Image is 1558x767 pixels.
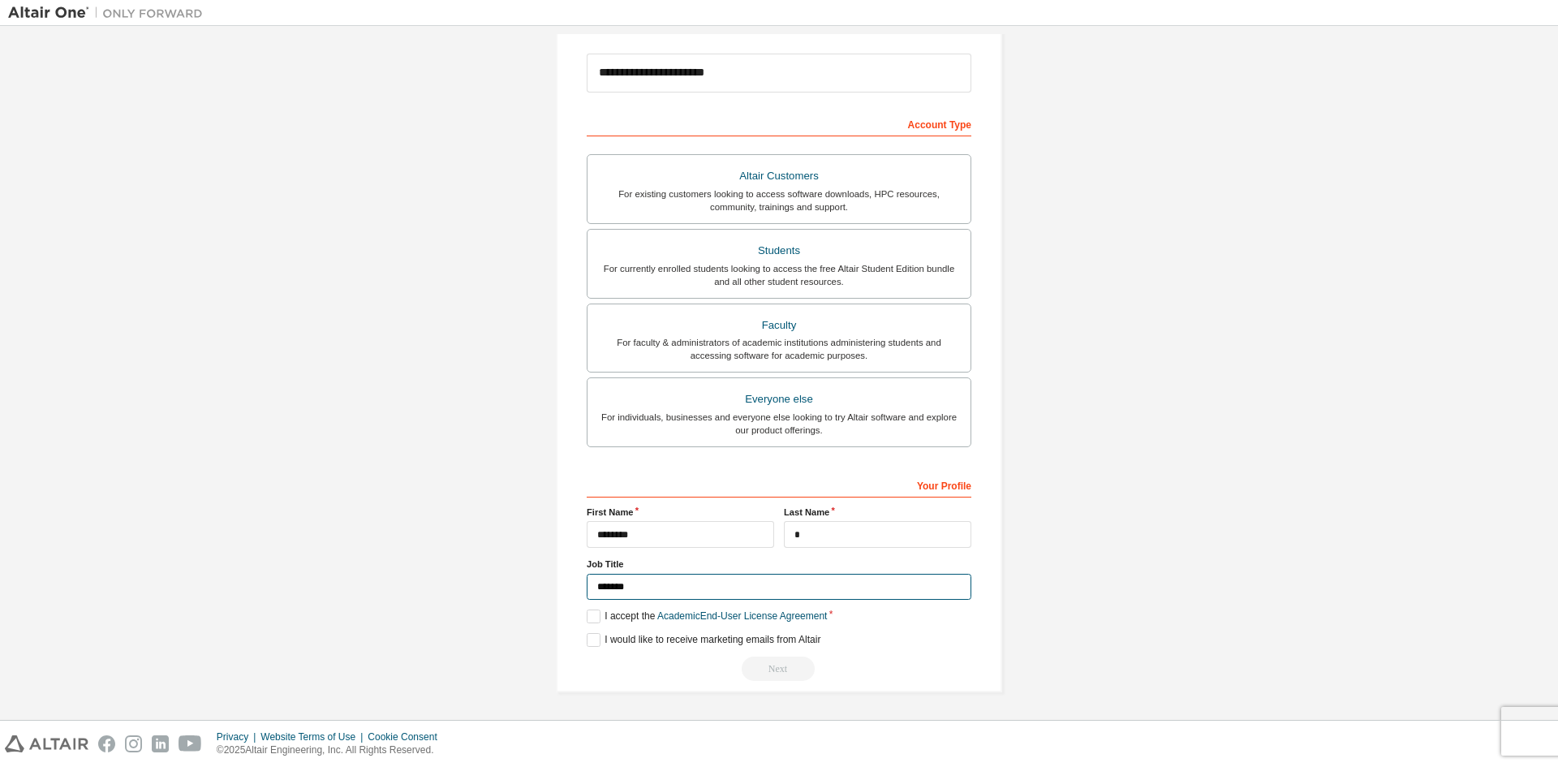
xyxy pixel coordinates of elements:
label: Last Name [784,506,971,519]
div: Privacy [217,730,260,743]
div: For currently enrolled students looking to access the free Altair Student Edition bundle and all ... [597,262,961,288]
div: Students [597,239,961,262]
img: instagram.svg [125,735,142,752]
div: Website Terms of Use [260,730,368,743]
label: Job Title [587,558,971,571]
a: Academic End-User License Agreement [657,610,827,622]
img: youtube.svg [179,735,202,752]
div: For existing customers looking to access software downloads, HPC resources, community, trainings ... [597,187,961,213]
label: I accept the [587,610,827,623]
div: For faculty & administrators of academic institutions administering students and accessing softwa... [597,336,961,362]
img: Altair One [8,5,211,21]
div: Account Type [587,110,971,136]
div: Altair Customers [597,165,961,187]
div: Faculty [597,314,961,337]
label: I would like to receive marketing emails from Altair [587,633,820,647]
img: facebook.svg [98,735,115,752]
div: Cookie Consent [368,730,446,743]
div: Everyone else [597,388,961,411]
div: Read and acccept EULA to continue [587,657,971,681]
img: linkedin.svg [152,735,169,752]
div: For individuals, businesses and everyone else looking to try Altair software and explore our prod... [597,411,961,437]
label: First Name [587,506,774,519]
img: altair_logo.svg [5,735,88,752]
div: Your Profile [587,472,971,498]
p: © 2025 Altair Engineering, Inc. All Rights Reserved. [217,743,447,757]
